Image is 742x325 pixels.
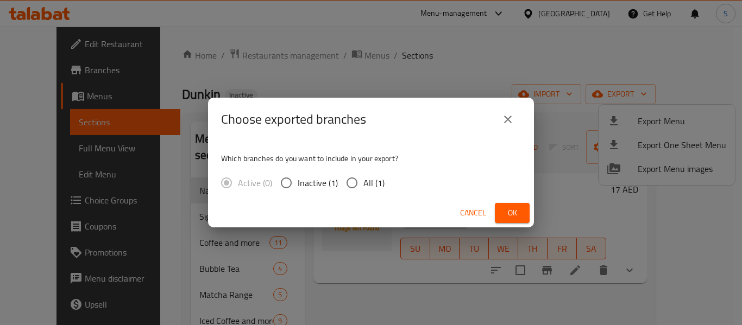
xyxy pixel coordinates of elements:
span: All (1) [363,176,385,189]
button: Ok [495,203,530,223]
span: Active (0) [238,176,272,189]
p: Which branches do you want to include in your export? [221,153,521,164]
h2: Choose exported branches [221,111,366,128]
button: close [495,106,521,132]
span: Cancel [460,206,486,220]
button: Cancel [456,203,491,223]
span: Inactive (1) [298,176,338,189]
span: Ok [504,206,521,220]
